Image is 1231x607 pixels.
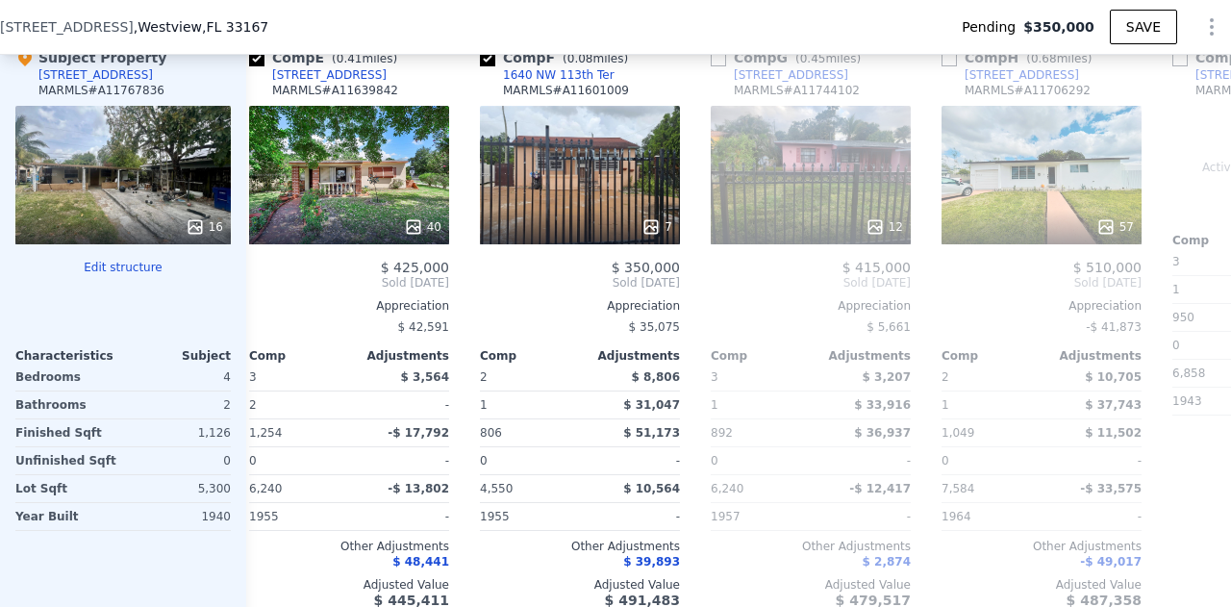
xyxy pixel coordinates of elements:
span: -$ 12,417 [849,482,911,495]
span: $ 48,441 [392,555,449,569]
span: Sold [DATE] [942,275,1142,291]
span: $ 3,564 [401,370,449,384]
div: Adjusted Value [249,577,449,593]
div: Adjusted Value [480,577,680,593]
div: 1 [711,392,807,418]
span: -$ 17,792 [388,426,449,440]
span: $ 11,502 [1085,426,1142,440]
div: MARMLS # A11744102 [734,83,860,98]
span: $350,000 [1023,17,1094,37]
div: Other Adjustments [249,539,449,554]
span: 1,254 [249,426,282,440]
div: Adjusted Value [942,577,1142,593]
span: , Westview [134,17,268,37]
div: [STREET_ADDRESS] [272,67,387,83]
div: 16 [186,217,223,237]
span: 892 [711,426,733,440]
span: $ 350,000 [612,260,680,275]
div: 1955 [249,503,345,530]
span: Sold [DATE] [480,275,680,291]
div: Comp [942,348,1042,364]
div: - [815,447,911,474]
div: Adjustments [349,348,449,364]
span: Sold [DATE] [711,275,911,291]
span: 4,550 [480,482,513,495]
span: Sold [DATE] [249,275,449,291]
span: 0.45 [800,52,826,65]
div: - [1045,447,1142,474]
div: Comp G [711,48,868,67]
div: 1957 [711,503,807,530]
span: 7,584 [942,482,974,495]
span: -$ 41,873 [1086,320,1142,334]
div: Characteristics [15,348,123,364]
div: Comp H [942,48,1099,67]
span: $ 36,937 [854,426,911,440]
div: - [353,503,449,530]
span: 0 [249,454,257,468]
span: , FL 33167 [202,19,268,35]
div: 1 [942,392,1038,418]
span: 806 [480,426,502,440]
span: $ 31,047 [623,398,680,412]
span: $ 42,591 [398,320,449,334]
div: 1940 [127,503,231,530]
a: 1640 NW 113th Ter [480,67,615,83]
div: 1964 [942,503,1038,530]
span: 3 [711,370,718,384]
a: [STREET_ADDRESS] [249,67,387,83]
div: Comp [249,348,349,364]
span: $ 415,000 [842,260,911,275]
div: MARMLS # A11706292 [965,83,1091,98]
span: 3 [249,370,257,384]
span: 6,240 [711,482,743,495]
div: 12 [866,217,903,237]
div: Adjustments [811,348,911,364]
div: Unfinished Sqft [15,447,119,474]
div: Comp E [249,48,405,67]
div: Lot Sqft [15,475,119,502]
div: Appreciation [480,298,680,314]
div: 1 [480,392,576,418]
div: - [815,503,911,530]
div: 40 [404,217,441,237]
span: $ 510,000 [1073,260,1142,275]
div: Bedrooms [15,364,119,391]
span: $ 10,564 [623,482,680,495]
div: Appreciation [942,298,1142,314]
span: $ 35,075 [629,320,680,334]
button: Edit structure [15,260,231,275]
div: - [1045,503,1142,530]
div: Other Adjustments [480,539,680,554]
div: - [353,447,449,474]
span: $ 2,874 [863,555,911,569]
span: 0.41 [337,52,363,65]
span: 0 [1172,339,1180,352]
a: [STREET_ADDRESS] [711,67,848,83]
span: $ 39,893 [623,555,680,569]
div: Subject Property [15,48,166,67]
div: Year Built [15,503,119,530]
button: Show Options [1193,8,1231,46]
span: 0.68 [1031,52,1057,65]
span: ( miles) [555,52,636,65]
span: $ 425,000 [381,260,449,275]
a: [STREET_ADDRESS] [942,67,1079,83]
div: Adjustments [1042,348,1142,364]
div: MARMLS # A11601009 [503,83,629,98]
span: -$ 33,575 [1080,482,1142,495]
div: 2 [127,392,231,418]
div: 4 [127,364,231,391]
span: $ 10,705 [1085,370,1142,384]
div: - [584,447,680,474]
div: Adjustments [580,348,680,364]
div: Subject [123,348,231,364]
span: 2 [942,370,949,384]
div: Appreciation [711,298,911,314]
div: Bathrooms [15,392,119,418]
span: ( miles) [324,52,405,65]
span: $ 51,173 [623,426,680,440]
span: Pending [962,17,1023,37]
span: $ 3,207 [863,370,911,384]
button: SAVE [1110,10,1177,44]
